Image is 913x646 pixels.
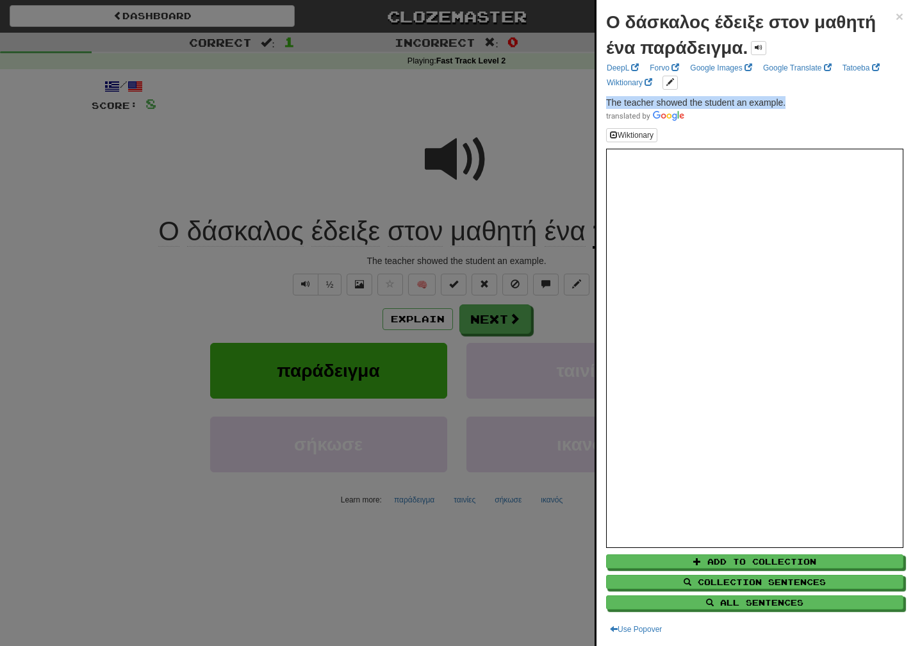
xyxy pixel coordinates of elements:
button: Close [896,10,903,23]
a: Wiktionary [603,76,656,90]
button: edit links [662,76,678,90]
iframe: To enrich screen reader interactions, please activate Accessibility in Grammarly extension settings [606,149,903,548]
button: All Sentences [606,595,903,609]
span: × [896,9,903,24]
button: Add to Collection [606,554,903,568]
button: Wiktionary [606,128,657,142]
a: Forvo [646,61,683,75]
a: DeepL [603,61,643,75]
strong: Ο δάσκαλος έδειξε στον μαθητή ένα παράδειγμα. [606,12,876,58]
span: The teacher showed the student an example. [606,97,786,108]
a: Google Translate [759,61,835,75]
img: Color short [606,111,684,121]
button: Use Popover [606,622,666,636]
a: Google Images [686,61,756,75]
a: Tatoeba [839,61,884,75]
button: Collection Sentences [606,575,903,589]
